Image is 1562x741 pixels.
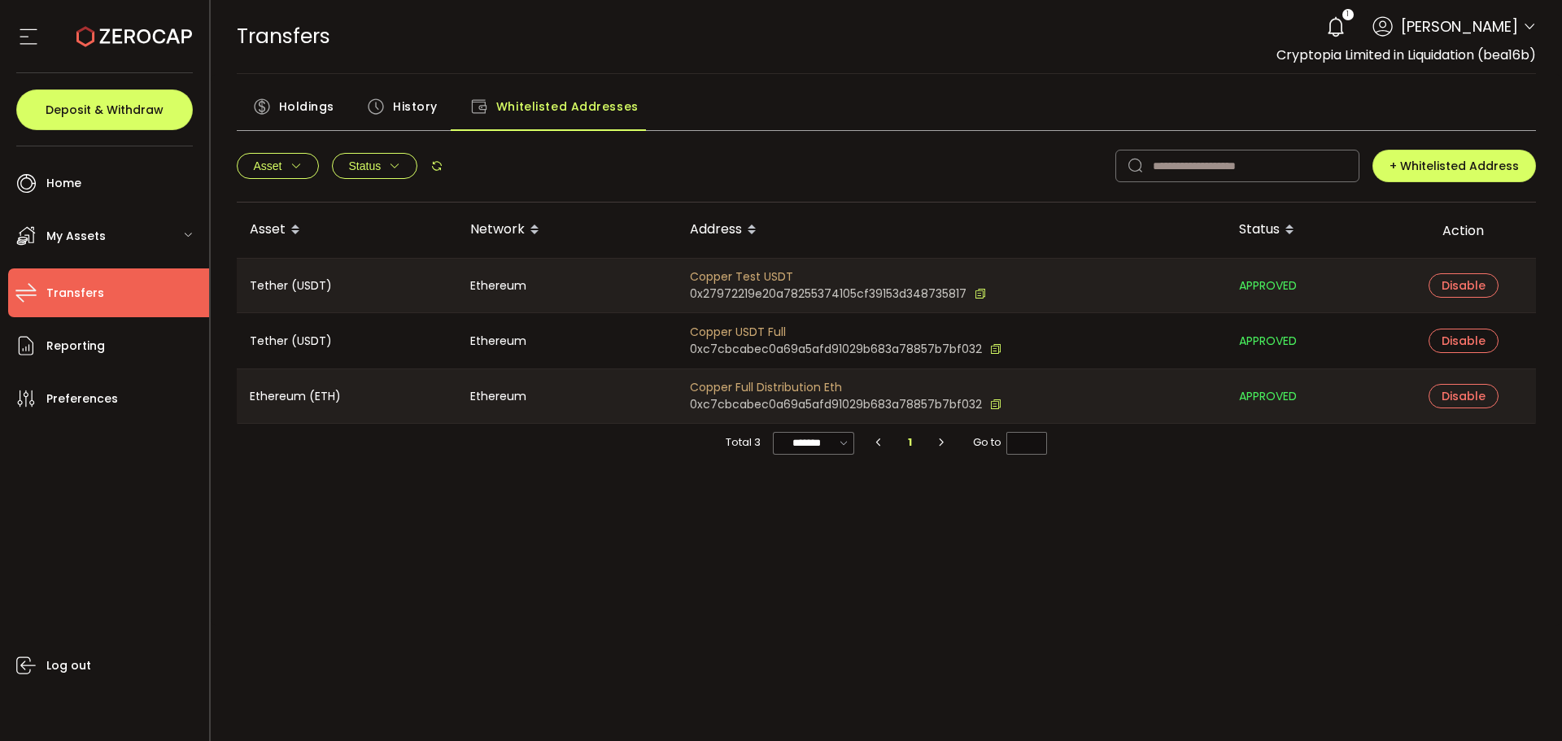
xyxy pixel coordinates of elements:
span: History [393,90,438,123]
span: Tether (USDT) [250,277,332,295]
span: Disable [1442,277,1486,294]
span: 1 [1346,9,1349,20]
span: [PERSON_NAME] [1401,15,1518,37]
button: Asset [237,153,319,179]
span: APPROVED [1239,387,1297,406]
span: Asset [254,159,282,172]
button: Deposit & Withdraw [16,89,193,130]
span: Deposit & Withdraw [46,104,164,116]
iframe: Chat Widget [1481,663,1562,741]
span: Cryptopia Limited in Liquidation (bea16b) [1276,46,1536,64]
span: APPROVED [1239,277,1297,295]
span: Ethereum [470,277,526,295]
button: + Whitelisted Address [1372,150,1536,182]
span: Copper Test USDT [690,268,986,286]
span: Ethereum [470,387,526,406]
button: Disable [1429,273,1499,298]
button: Disable [1429,329,1499,353]
span: Log out [46,654,91,678]
div: Network [457,216,677,244]
span: My Assets [46,224,106,248]
span: Tether (USDT) [250,332,332,351]
span: Total 3 [726,431,761,454]
span: Holdings [279,90,334,123]
li: 1 [896,431,925,454]
span: Transfers [237,22,330,50]
button: Status [332,153,418,179]
span: 0x27972219e20a78255374105cf39153d348735817 [690,286,966,303]
span: Status [349,159,382,172]
span: Home [46,172,81,195]
span: 0xc7cbcabec0a69a5afd91029b683a78857b7bf032 [690,341,982,358]
span: Ethereum (ETH) [250,387,341,406]
span: Reporting [46,334,105,358]
div: Action [1390,221,1537,240]
span: Preferences [46,387,118,411]
span: Whitelisted Addresses [496,90,639,123]
span: Copper USDT Full [690,324,1001,341]
button: Disable [1429,384,1499,408]
span: Copper Full Distribution Eth [690,379,1001,396]
span: Transfers [46,281,104,305]
span: APPROVED [1239,332,1297,351]
span: + Whitelisted Address [1390,158,1519,174]
div: Status [1226,216,1390,244]
div: Asset [237,216,457,244]
span: Disable [1442,388,1486,404]
span: 0xc7cbcabec0a69a5afd91029b683a78857b7bf032 [690,396,982,413]
span: Go to [973,431,1047,454]
span: Disable [1442,333,1486,349]
div: Address [677,216,1226,244]
span: Ethereum [470,332,526,351]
